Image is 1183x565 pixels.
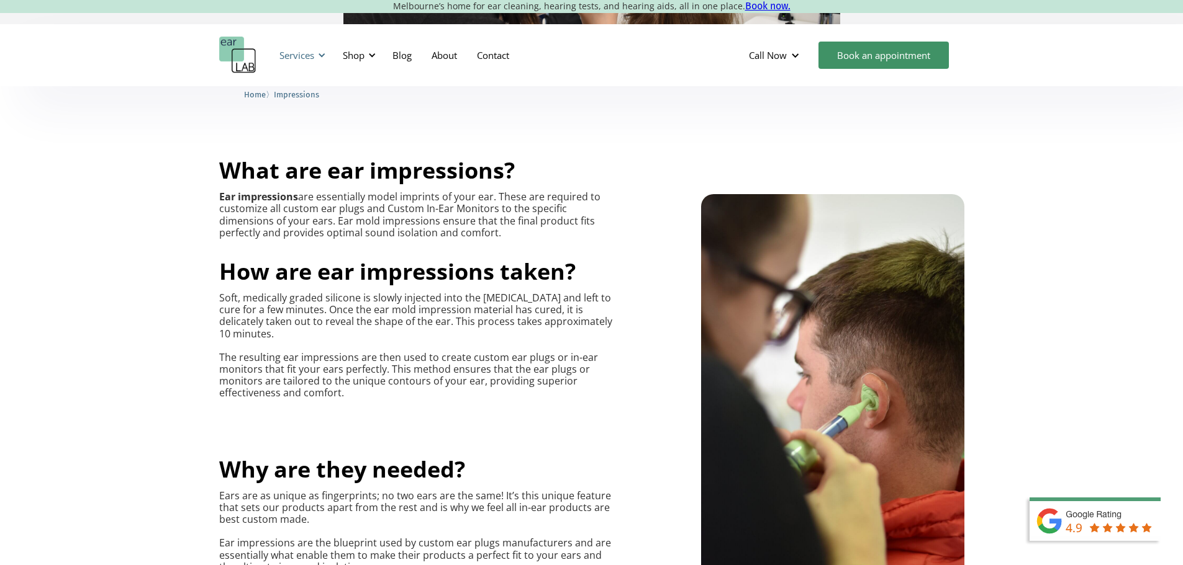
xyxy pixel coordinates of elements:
[219,191,614,239] p: are essentially model imprints of your ear. These are required to customize all custom ear plugs ...
[274,88,319,100] a: Impressions
[274,90,319,99] span: Impressions
[219,190,298,203] strong: Ear impressions
[422,37,467,73] a: About
[467,37,519,73] a: Contact
[244,88,274,101] li: 〉
[219,292,614,399] p: Soft, medically graded silicone is slowly injected into the [MEDICAL_DATA] and left to cure for a...
[739,37,812,74] div: Call Now
[335,37,379,74] div: Shop
[219,455,465,484] h2: Why are they needed?
[219,37,256,74] a: home
[383,37,422,73] a: Blog
[244,90,266,99] span: Home
[272,37,329,74] div: Services
[279,49,314,61] div: Services
[343,49,365,61] div: Shop
[818,42,949,69] a: Book an appointment
[244,88,266,100] a: Home
[749,49,787,61] div: Call Now
[219,156,515,185] h2: What are ear impressions?
[219,256,576,287] span: How are ear impressions taken?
